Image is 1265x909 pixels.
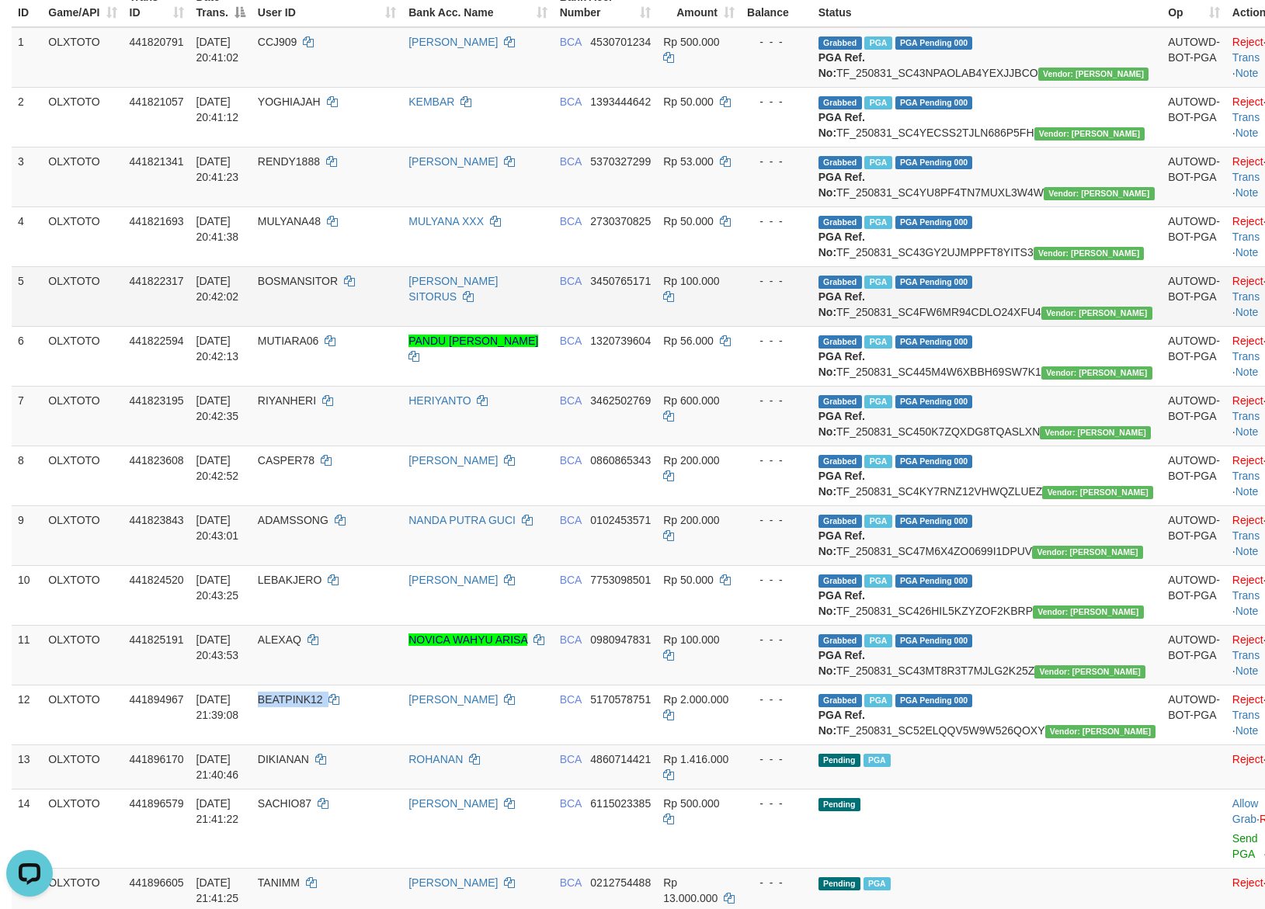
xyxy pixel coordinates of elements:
[663,215,714,227] span: Rp 50.000
[408,876,498,889] a: [PERSON_NAME]
[408,36,498,48] a: [PERSON_NAME]
[895,634,973,647] span: PGA Pending
[590,95,651,108] span: Copy 1393444642 to clipboard
[1162,565,1226,625] td: AUTOWD-BOT-PGA
[864,515,891,528] span: Marked by aubrudigunawan
[1162,326,1226,386] td: AUTOWD-BOT-PGA
[130,693,184,706] span: 441894967
[864,395,891,408] span: Marked by aubrudigunawan
[818,574,862,588] span: Grabbed
[560,574,582,586] span: BCA
[747,572,806,588] div: - - -
[258,514,328,526] span: ADAMSSONG
[196,693,239,721] span: [DATE] 21:39:08
[130,275,184,287] span: 441822317
[864,694,891,707] span: Marked by aubalimojo
[818,395,862,408] span: Grabbed
[408,514,516,526] a: NANDA PUTRA GUCI
[747,751,806,767] div: - - -
[1232,832,1258,860] a: Send PGA
[818,216,862,229] span: Grabbed
[408,454,498,467] a: [PERSON_NAME]
[12,625,42,685] td: 11
[812,446,1162,505] td: TF_250831_SC4KY7RNZ12VHWQZLUEZ
[196,454,239,482] span: [DATE] 20:42:52
[818,649,865,677] b: PGA Ref. No:
[895,574,973,588] span: PGA Pending
[258,155,320,168] span: RENDY1888
[747,34,806,50] div: - - -
[1232,876,1263,889] a: Reject
[818,589,865,617] b: PGA Ref. No:
[812,386,1162,446] td: TF_250831_SC450K7ZQXDG8TQASLXN
[812,87,1162,147] td: TF_250831_SC4YECSS2TJLN686P5FH
[1033,605,1144,619] span: Vendor URL: https://secure4.1velocity.biz
[1232,574,1263,586] a: Reject
[1032,546,1143,559] span: Vendor URL: https://secure4.1velocity.biz
[590,275,651,287] span: Copy 3450765171 to clipboard
[258,335,319,347] span: MUTIARA06
[663,36,719,48] span: Rp 500.000
[1162,625,1226,685] td: AUTOWD-BOT-PGA
[196,36,239,64] span: [DATE] 20:41:02
[1162,685,1226,744] td: AUTOWD-BOT-PGA
[130,36,184,48] span: 441820791
[663,394,719,407] span: Rp 600.000
[196,633,239,661] span: [DATE] 20:43:53
[590,693,651,706] span: Copy 5170578751 to clipboard
[42,326,123,386] td: OLXTOTO
[408,155,498,168] a: [PERSON_NAME]
[1232,514,1263,526] a: Reject
[408,574,498,586] a: [PERSON_NAME]
[895,335,973,349] span: PGA Pending
[560,797,582,810] span: BCA
[560,275,582,287] span: BCA
[560,454,582,467] span: BCA
[864,455,891,468] span: Marked by aubrudigunawan
[1235,67,1259,79] a: Note
[408,693,498,706] a: [PERSON_NAME]
[1034,247,1145,260] span: Vendor URL: https://secure4.1velocity.biz
[818,36,862,50] span: Grabbed
[590,36,651,48] span: Copy 4530701234 to clipboard
[1235,664,1259,677] a: Note
[408,753,463,765] a: ROHANAN
[590,155,651,168] span: Copy 5370327299 to clipboard
[560,753,582,765] span: BCA
[895,276,973,289] span: PGA Pending
[6,6,53,53] button: Open LiveChat chat widget
[196,215,239,243] span: [DATE] 20:41:38
[812,625,1162,685] td: TF_250831_SC43MT8R3T7MJLG2K25Z
[560,36,582,48] span: BCA
[747,154,806,169] div: - - -
[258,454,315,467] span: CASPER78
[895,455,973,468] span: PGA Pending
[12,789,42,868] td: 14
[130,574,184,586] span: 441824520
[1162,147,1226,206] td: AUTOWD-BOT-PGA
[560,95,582,108] span: BCA
[864,335,891,349] span: Marked by aubrudigunawan
[1232,275,1263,287] a: Reject
[1235,366,1259,378] a: Note
[895,216,973,229] span: PGA Pending
[747,94,806,109] div: - - -
[196,155,239,183] span: [DATE] 20:41:23
[42,27,123,88] td: OLXTOTO
[663,95,714,108] span: Rp 50.000
[747,273,806,289] div: - - -
[42,744,123,789] td: OLXTOTO
[258,275,338,287] span: BOSMANSITOR
[590,633,651,646] span: Copy 0980947831 to clipboard
[1162,505,1226,565] td: AUTOWD-BOT-PGA
[1162,206,1226,266] td: AUTOWD-BOT-PGA
[1041,307,1152,320] span: Vendor URL: https://secure4.1velocity.biz
[130,876,184,889] span: 441896605
[42,147,123,206] td: OLXTOTO
[408,797,498,810] a: [PERSON_NAME]
[408,633,527,646] a: NOVICA WAHYU ARISA
[42,87,123,147] td: OLXTOTO
[812,505,1162,565] td: TF_250831_SC47M6X4ZO0699I1DPUV
[12,87,42,147] td: 2
[1044,187,1155,200] span: Vendor URL: https://secure4.1velocity.biz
